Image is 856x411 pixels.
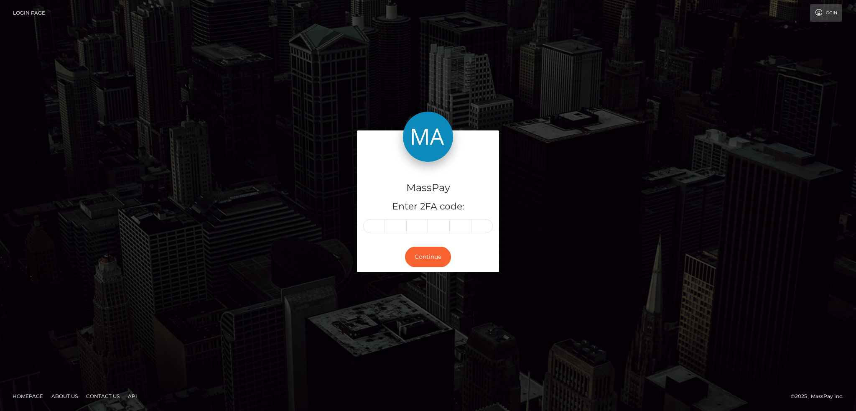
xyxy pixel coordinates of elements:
[125,390,140,403] a: API
[83,390,123,403] a: Contact Us
[363,200,493,213] h5: Enter 2FA code:
[810,4,842,22] a: Login
[791,392,850,401] div: © 2025 , MassPay Inc.
[13,4,45,22] a: Login Page
[363,181,493,195] h4: MassPay
[405,247,451,267] button: Continue
[403,112,453,162] img: MassPay
[48,390,81,403] a: About Us
[9,390,46,403] a: Homepage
